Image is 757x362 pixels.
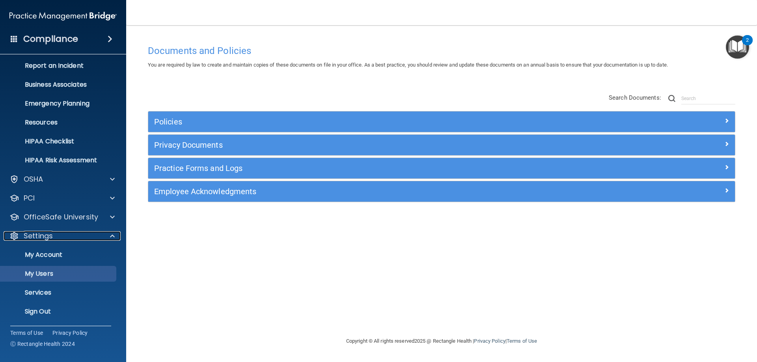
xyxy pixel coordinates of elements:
[154,162,729,175] a: Practice Forms and Logs
[668,95,675,102] img: ic-search.3b580494.png
[9,193,115,203] a: PCI
[5,251,113,259] p: My Account
[746,40,749,50] div: 2
[5,81,113,89] p: Business Associates
[9,8,117,24] img: PMB logo
[507,338,537,344] a: Terms of Use
[154,139,729,151] a: Privacy Documents
[148,62,668,68] span: You are required by law to create and maintain copies of these documents on file in your office. ...
[154,185,729,198] a: Employee Acknowledgments
[52,329,88,337] a: Privacy Policy
[726,35,749,59] button: Open Resource Center, 2 new notifications
[5,137,113,145] p: HIPAA Checklist
[9,231,115,241] a: Settings
[154,164,582,173] h5: Practice Forms and Logs
[5,100,113,108] p: Emergency Planning
[24,212,98,222] p: OfficeSafe University
[23,33,78,45] h4: Compliance
[681,93,735,104] input: Search
[24,193,35,203] p: PCI
[154,115,729,128] a: Policies
[474,338,505,344] a: Privacy Policy
[148,46,735,56] h4: Documents and Policies
[5,62,113,70] p: Report an Incident
[154,187,582,196] h5: Employee Acknowledgments
[5,156,113,164] p: HIPAA Risk Assessment
[24,175,43,184] p: OSHA
[5,289,113,297] p: Services
[298,329,585,354] div: Copyright © All rights reserved 2025 @ Rectangle Health | |
[154,117,582,126] h5: Policies
[10,340,75,348] span: Ⓒ Rectangle Health 2024
[9,212,115,222] a: OfficeSafe University
[609,94,661,101] span: Search Documents:
[5,308,113,316] p: Sign Out
[621,306,748,338] iframe: Drift Widget Chat Controller
[24,231,53,241] p: Settings
[10,329,43,337] a: Terms of Use
[9,175,115,184] a: OSHA
[154,141,582,149] h5: Privacy Documents
[5,270,113,278] p: My Users
[5,119,113,126] p: Resources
